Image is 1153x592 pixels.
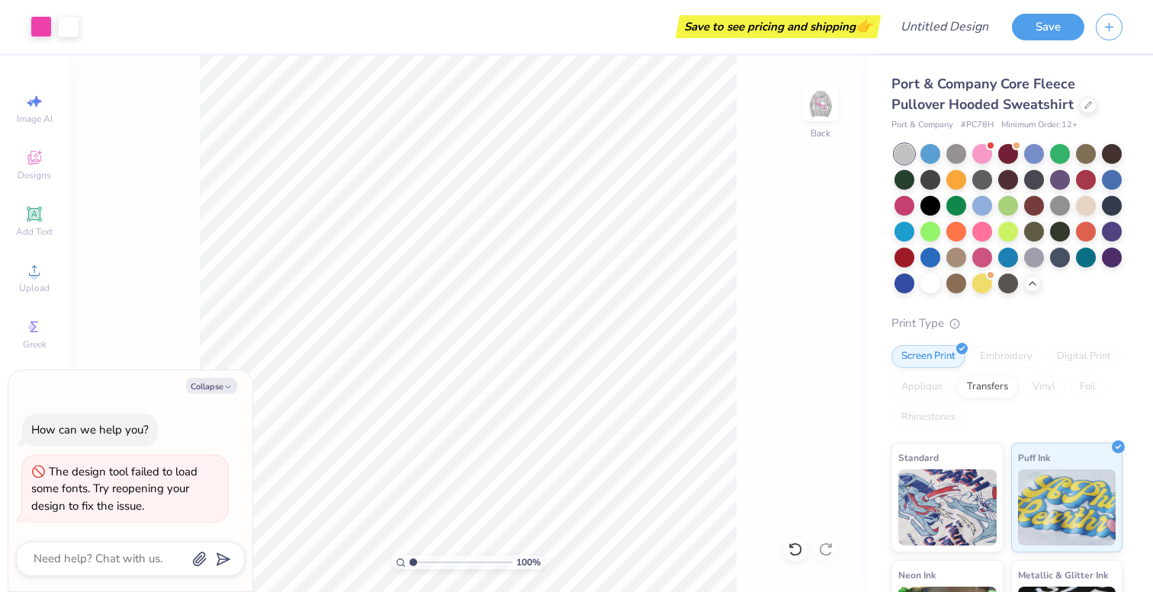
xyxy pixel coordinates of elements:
[891,376,952,398] div: Applique
[1018,567,1108,583] span: Metallic & Glitter Ink
[811,126,830,140] div: Back
[891,406,965,429] div: Rhinestones
[856,17,872,35] span: 👉
[1070,376,1106,398] div: Foil
[186,378,237,394] button: Collapse
[19,282,50,294] span: Upload
[679,15,877,38] div: Save to see pricing and shipping
[17,113,53,125] span: Image AI
[898,567,936,583] span: Neon Ink
[891,345,965,368] div: Screen Print
[1001,119,1078,132] span: Minimum Order: 12 +
[1047,345,1121,368] div: Digital Print
[16,226,53,238] span: Add Text
[23,338,47,350] span: Greek
[1018,450,1050,466] span: Puff Ink
[31,464,198,514] div: The design tool failed to load some fonts. Try reopening your design to fix the issue.
[1012,14,1084,40] button: Save
[805,88,836,119] img: Back
[970,345,1042,368] div: Embroidery
[898,469,997,546] img: Standard
[1018,469,1116,546] img: Puff Ink
[18,169,51,181] span: Designs
[891,75,1075,114] span: Port & Company Core Fleece Pullover Hooded Sweatshirt
[888,11,1000,42] input: Untitled Design
[898,450,939,466] span: Standard
[1023,376,1065,398] div: Vinyl
[891,315,1122,332] div: Print Type
[31,422,149,437] div: How can we help you?
[961,119,994,132] span: # PC78H
[516,555,541,569] span: 100 %
[891,119,953,132] span: Port & Company
[957,376,1018,398] div: Transfers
